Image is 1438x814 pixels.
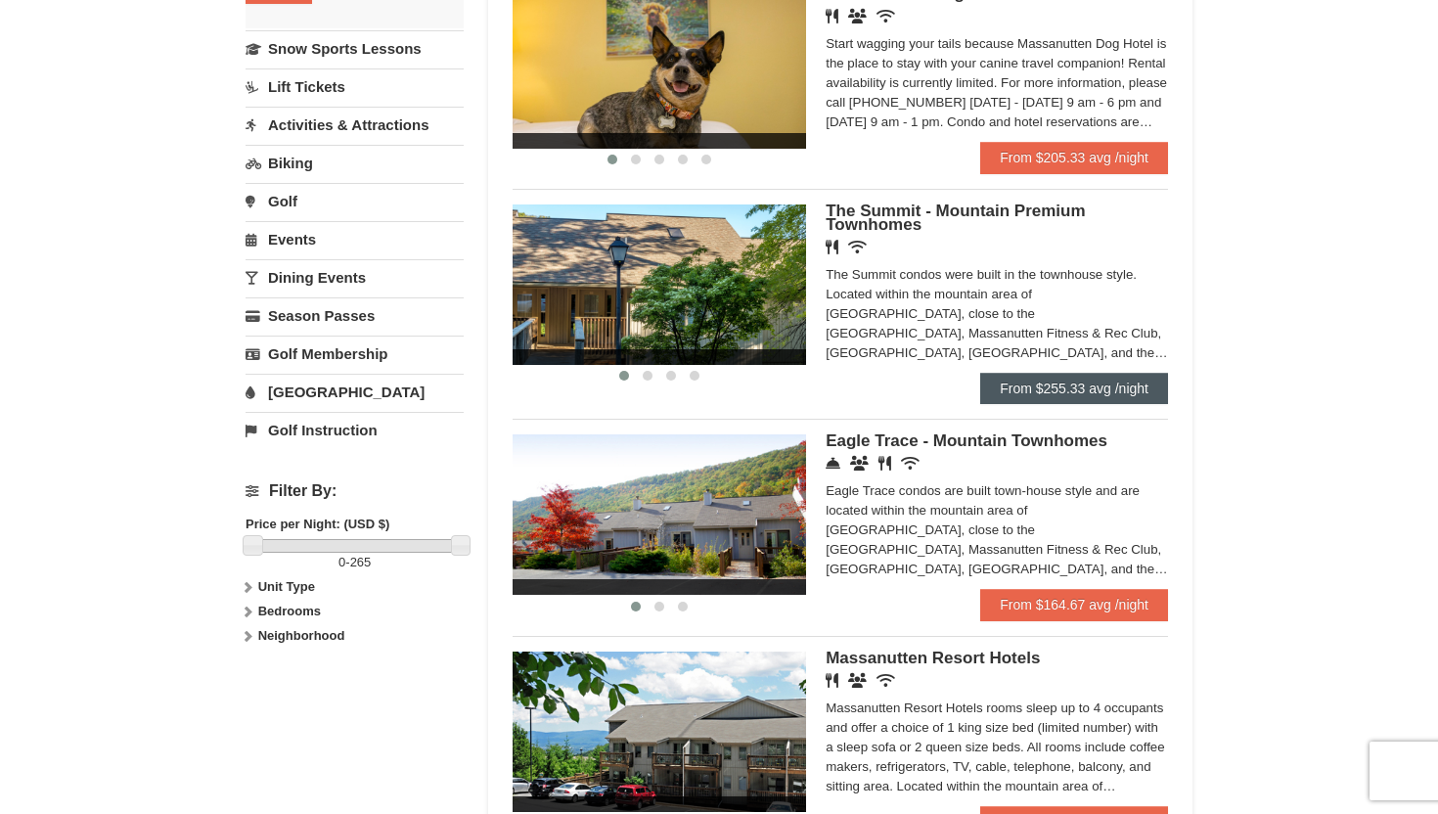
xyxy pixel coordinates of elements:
[826,649,1040,667] span: Massanutten Resort Hotels
[980,373,1168,404] a: From $255.33 avg /night
[246,374,464,410] a: [GEOGRAPHIC_DATA]
[980,589,1168,620] a: From $164.67 avg /night
[826,240,838,254] i: Restaurant
[246,221,464,257] a: Events
[876,673,895,688] i: Wireless Internet (free)
[848,240,867,254] i: Wireless Internet (free)
[246,482,464,500] h4: Filter By:
[848,9,867,23] i: Banquet Facilities
[246,297,464,334] a: Season Passes
[258,604,321,618] strong: Bedrooms
[350,555,372,569] span: 265
[878,456,891,471] i: Restaurant
[246,336,464,372] a: Golf Membership
[246,517,389,531] strong: Price per Night: (USD $)
[826,699,1168,796] div: Massanutten Resort Hotels rooms sleep up to 4 occupants and offer a choice of 1 king size bed (li...
[246,553,464,572] label: -
[246,107,464,143] a: Activities & Attractions
[826,34,1168,132] div: Start wagging your tails because Massanutten Dog Hotel is the place to stay with your canine trav...
[246,259,464,295] a: Dining Events
[826,431,1107,450] span: Eagle Trace - Mountain Townhomes
[826,265,1168,363] div: The Summit condos were built in the townhouse style. Located within the mountain area of [GEOGRAP...
[246,412,464,448] a: Golf Instruction
[246,183,464,219] a: Golf
[850,456,869,471] i: Conference Facilities
[246,145,464,181] a: Biking
[826,202,1085,234] span: The Summit - Mountain Premium Townhomes
[876,9,895,23] i: Wireless Internet (free)
[246,30,464,67] a: Snow Sports Lessons
[826,481,1168,579] div: Eagle Trace condos are built town-house style and are located within the mountain area of [GEOGRA...
[826,673,838,688] i: Restaurant
[258,628,345,643] strong: Neighborhood
[901,456,920,471] i: Wireless Internet (free)
[258,579,315,594] strong: Unit Type
[980,142,1168,173] a: From $205.33 avg /night
[848,673,867,688] i: Banquet Facilities
[826,9,838,23] i: Restaurant
[246,68,464,105] a: Lift Tickets
[338,555,345,569] span: 0
[826,456,840,471] i: Concierge Desk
